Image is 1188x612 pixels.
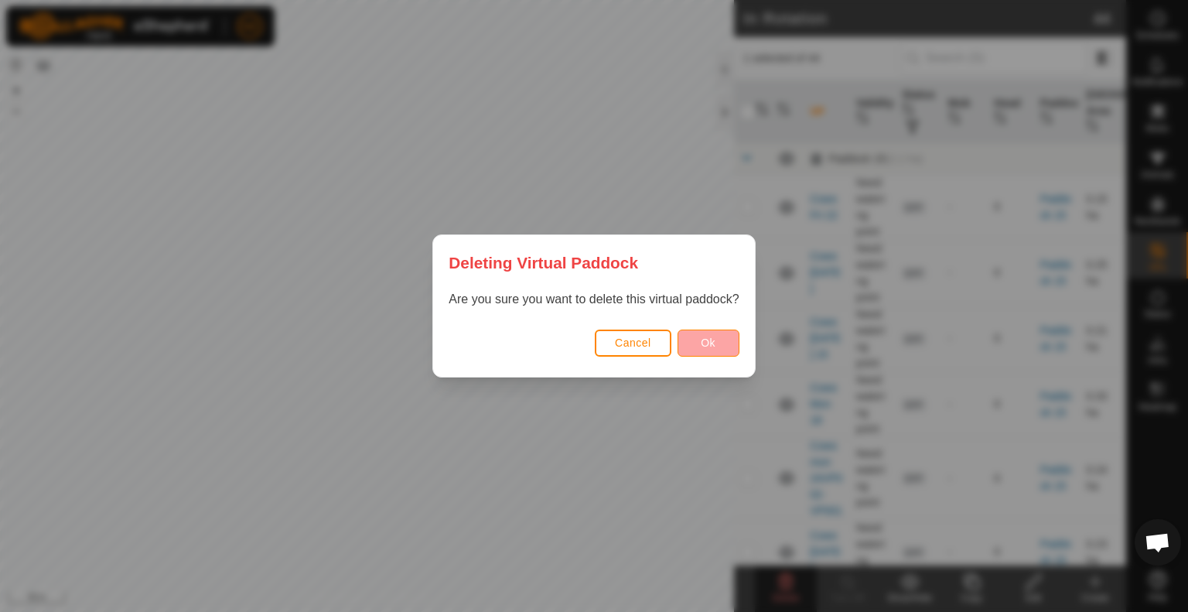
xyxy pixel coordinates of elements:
[701,337,715,349] span: Ok
[449,290,739,309] p: Are you sure you want to delete this virtual paddock?
[678,330,739,357] button: Ok
[595,330,671,357] button: Cancel
[449,251,638,275] span: Deleting Virtual Paddock
[1135,519,1181,566] a: Open chat
[615,337,651,349] span: Cancel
